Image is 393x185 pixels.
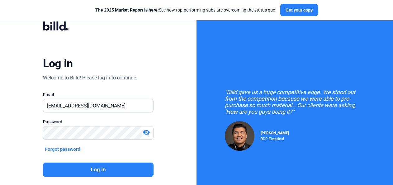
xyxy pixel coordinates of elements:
[261,135,289,141] div: RDP Electrical
[225,89,365,115] div: "Billd gave us a huge competitive edge. We stood out from the competition because we were able to...
[143,129,150,136] mat-icon: visibility_off
[43,119,153,125] div: Password
[95,7,159,12] span: The 2025 Market Report is here:
[43,74,137,82] div: Welcome to Billd! Please log in to continue.
[43,57,73,70] div: Log in
[280,4,318,16] button: Get your copy
[43,163,153,177] button: Log in
[43,92,153,98] div: Email
[225,121,254,151] img: Raul Pacheco
[43,146,82,153] button: Forgot password
[261,131,289,135] span: [PERSON_NAME]
[95,7,277,13] div: See how top-performing subs are overcoming the status quo.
